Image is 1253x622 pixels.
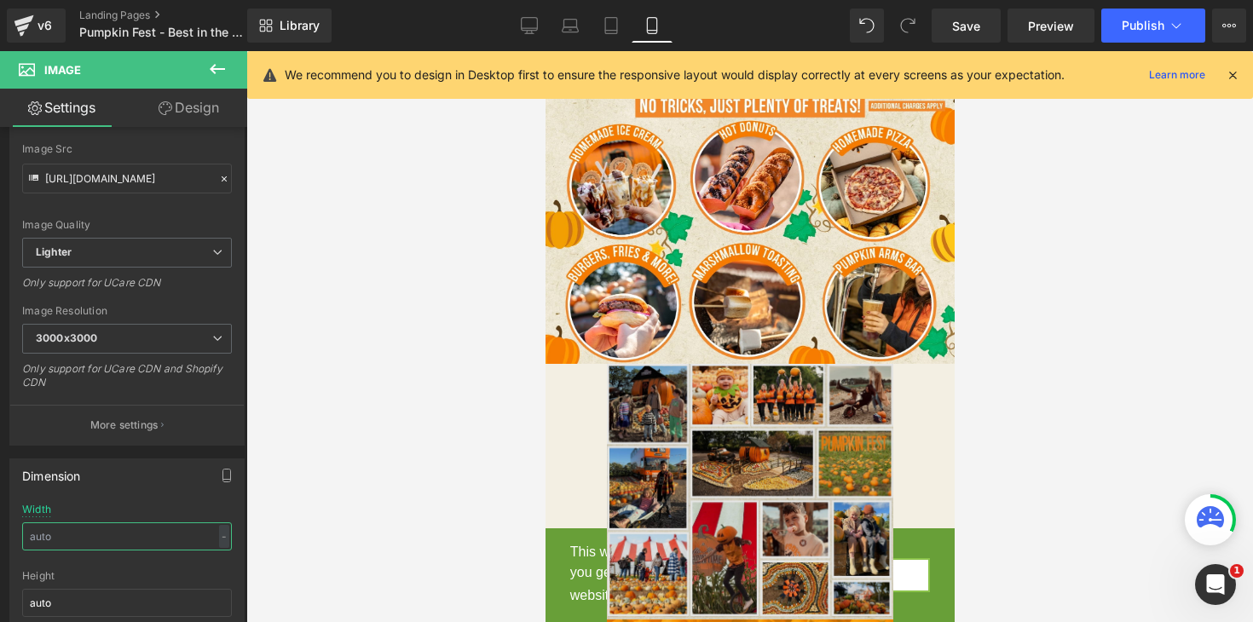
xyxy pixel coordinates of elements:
[22,570,232,582] div: Height
[1212,9,1246,43] button: More
[22,305,232,317] div: Image Resolution
[22,522,232,550] input: auto
[22,143,232,155] div: Image Src
[1195,564,1236,605] iframe: Intercom live chat
[891,9,925,43] button: Redo
[22,164,232,193] input: Link
[22,362,232,400] div: Only support for UCare CDN and Shopify CDN
[44,63,81,77] span: Image
[280,18,320,33] span: Library
[22,276,232,301] div: Only support for UCare CDN
[90,418,159,433] p: More settings
[22,589,232,617] input: auto
[1028,17,1074,35] span: Preview
[952,17,980,35] span: Save
[219,525,229,548] div: -
[247,9,332,43] a: New Library
[591,9,632,43] a: Tablet
[61,313,348,568] img: Discover the biggest and best pumpkin festival in Devon & Cornwall, and South West! Pumpkin Fest ...
[632,9,673,43] a: Mobile
[7,9,66,43] a: v6
[127,89,251,127] a: Design
[22,459,81,483] div: Dimension
[850,9,884,43] button: Undo
[22,219,232,231] div: Image Quality
[79,26,243,39] span: Pumpkin Fest - Best in the [GEOGRAPHIC_DATA]!
[509,9,550,43] a: Desktop
[285,66,1065,84] p: We recommend you to design in Desktop first to ensure the responsive layout would display correct...
[79,9,275,22] a: Landing Pages
[22,504,51,515] div: Width
[550,9,591,43] a: Laptop
[1122,19,1164,32] span: Publish
[1230,564,1244,578] span: 1
[1142,65,1212,85] a: Learn more
[36,245,72,258] b: Lighter
[36,331,97,344] b: 3000x3000
[1101,9,1205,43] button: Publish
[1008,9,1094,43] a: Preview
[10,405,244,445] button: More settings
[34,14,55,37] div: v6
